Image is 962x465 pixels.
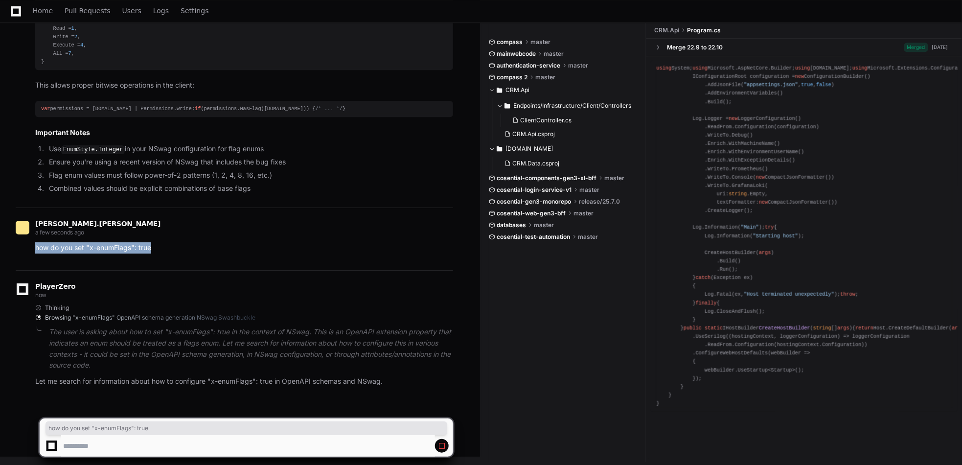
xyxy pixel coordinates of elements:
span: true [801,82,813,88]
span: string [729,191,747,197]
span: "Host terminated unexpectedly" [744,291,834,297]
span: [PERSON_NAME].[PERSON_NAME] [35,220,160,228]
span: "Main" [741,224,759,230]
span: catch [695,275,710,280]
p: how do you set "x-enumFlags": true [35,242,453,254]
span: "Starting host" [753,232,798,238]
li: Ensure you're using a recent version of NSwag that includes the bug fixes [46,157,453,168]
span: cosential-gen3-monorepo [497,198,571,206]
span: cosential-components-gen3-xl-bff [497,174,596,182]
span: 7 [68,50,71,56]
span: how do you set "x-enumFlags": true [48,424,444,432]
span: IHostBuilder ( ) [684,325,852,331]
span: string [813,325,831,331]
span: Settings [181,8,208,14]
span: CreateHostBuilder [759,325,810,331]
span: using [852,65,868,71]
span: compass [497,38,523,46]
span: Home [33,8,53,14]
span: cosential-web-gen3-bff [497,209,566,217]
span: authentication-service [497,62,560,70]
span: public [684,325,702,331]
span: 1 [71,25,74,31]
span: databases [497,221,526,229]
span: a few seconds ago [35,229,84,236]
span: CRM.Api [505,86,529,94]
button: Endpoints/Infrastructure/Client/Controllers [497,98,639,114]
span: master [535,73,555,81]
span: cosential-login-service-v1 [497,186,572,194]
span: master [544,50,564,58]
span: master [578,233,598,241]
button: ClientController.cs [508,114,633,127]
h2: Important Notes [35,128,453,138]
span: static [705,325,723,331]
div: [DATE] [932,44,948,51]
span: mainwebcode [497,50,536,58]
div: Merge 22.9 to 22.10 [667,43,723,51]
svg: Directory [497,84,503,96]
span: "appsettings.json" [744,82,798,88]
span: master [604,174,624,182]
button: CRM.Data.csproj [501,157,633,170]
svg: Directory [497,143,503,155]
span: return [855,325,873,331]
span: try [765,224,774,230]
button: CRM.Api [489,82,639,98]
span: Browsing "x-enumFlags" OpenAPI schema generation NSwag Swashbuckle [45,314,255,322]
li: Flag enum values must follow power-of-2 patterns (1, 2, 4, 8, 16, etc.) [46,170,453,181]
span: Thinking [45,304,69,312]
span: using [795,65,810,71]
span: Users [122,8,141,14]
span: using [656,65,671,71]
span: args [759,250,771,256]
span: using [692,65,708,71]
span: Program.cs [687,26,721,34]
span: var [41,106,50,112]
span: PlayerZero [35,283,75,289]
span: Logs [153,8,169,14]
span: 2 [74,34,77,40]
span: Pull Requests [65,8,110,14]
li: Combined values should be explicit combinations of base flags [46,183,453,194]
span: release/25.7.0 [579,198,620,206]
span: master [530,38,550,46]
span: master [568,62,588,70]
span: master [534,221,554,229]
span: false [816,82,831,88]
svg: Directory [504,100,510,112]
span: new [795,73,804,79]
span: Endpoints/Infrastructure/Client/Controllers [513,102,631,110]
p: Let me search for information about how to configure "x-enumFlags": true in OpenAPI schemas and N... [35,376,453,387]
span: throw [840,291,855,297]
span: ClientController.cs [520,116,572,124]
span: [DOMAIN_NAME] [505,145,553,153]
span: finally [695,300,716,305]
p: This allows proper bitwise operations in the client: [35,80,453,91]
span: compass 2 [497,73,527,81]
span: new [729,116,737,121]
span: new [756,174,765,180]
span: master [573,209,594,217]
span: master [579,186,599,194]
code: EnumStyle.Integer [61,145,125,154]
span: 4 [80,42,83,48]
button: [DOMAIN_NAME] [489,141,639,157]
p: The user is asking about how to set "x-enumFlags": true in the context of NSwag. This is an OpenA... [49,326,453,371]
span: if [195,106,201,112]
button: CRM.Api.csproj [501,127,633,141]
span: cosential-test-automation [497,233,570,241]
span: [] [813,325,849,331]
span: Merged [904,43,928,52]
span: args [837,325,849,331]
span: new [759,199,768,205]
li: Use in your NSwag configuration for flag enums [46,143,453,155]
div: System; Microsoft.AspNetCore.Builder; [DOMAIN_NAME]; Microsoft.Extensions.Configuration; [DOMAIN_... [656,64,952,408]
span: CRM.Data.csproj [512,160,559,167]
div: permissions = [DOMAIN_NAME] | Permissions.Write; (permissions.HasFlag([DOMAIN_NAME])) { } [41,105,447,113]
span: CRM.Api [654,26,679,34]
span: CRM.Api.csproj [512,130,555,138]
span: now [35,291,46,299]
